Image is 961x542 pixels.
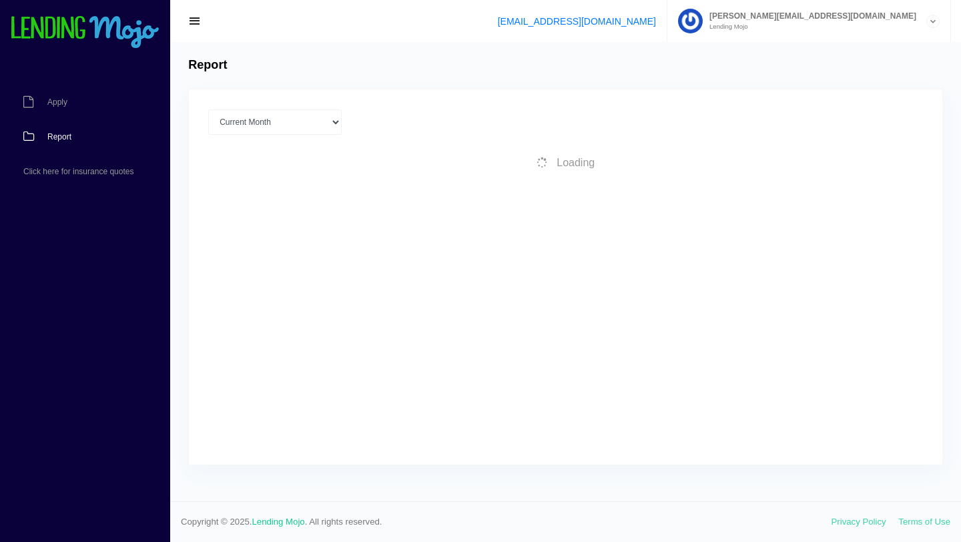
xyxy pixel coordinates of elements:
span: Report [47,133,71,141]
span: Click here for insurance quotes [23,168,133,176]
img: logo-small.png [10,16,160,49]
h4: Report [188,58,227,73]
img: Profile image [678,9,703,33]
span: Copyright © 2025. . All rights reserved. [181,515,832,529]
a: Privacy Policy [832,517,886,527]
a: Terms of Use [898,517,950,527]
a: Lending Mojo [252,517,305,527]
a: [EMAIL_ADDRESS][DOMAIN_NAME] [498,16,656,27]
small: Lending Mojo [703,23,916,30]
span: [PERSON_NAME][EMAIL_ADDRESS][DOMAIN_NAME] [703,12,916,20]
span: Apply [47,98,67,106]
span: Loading [557,157,595,168]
